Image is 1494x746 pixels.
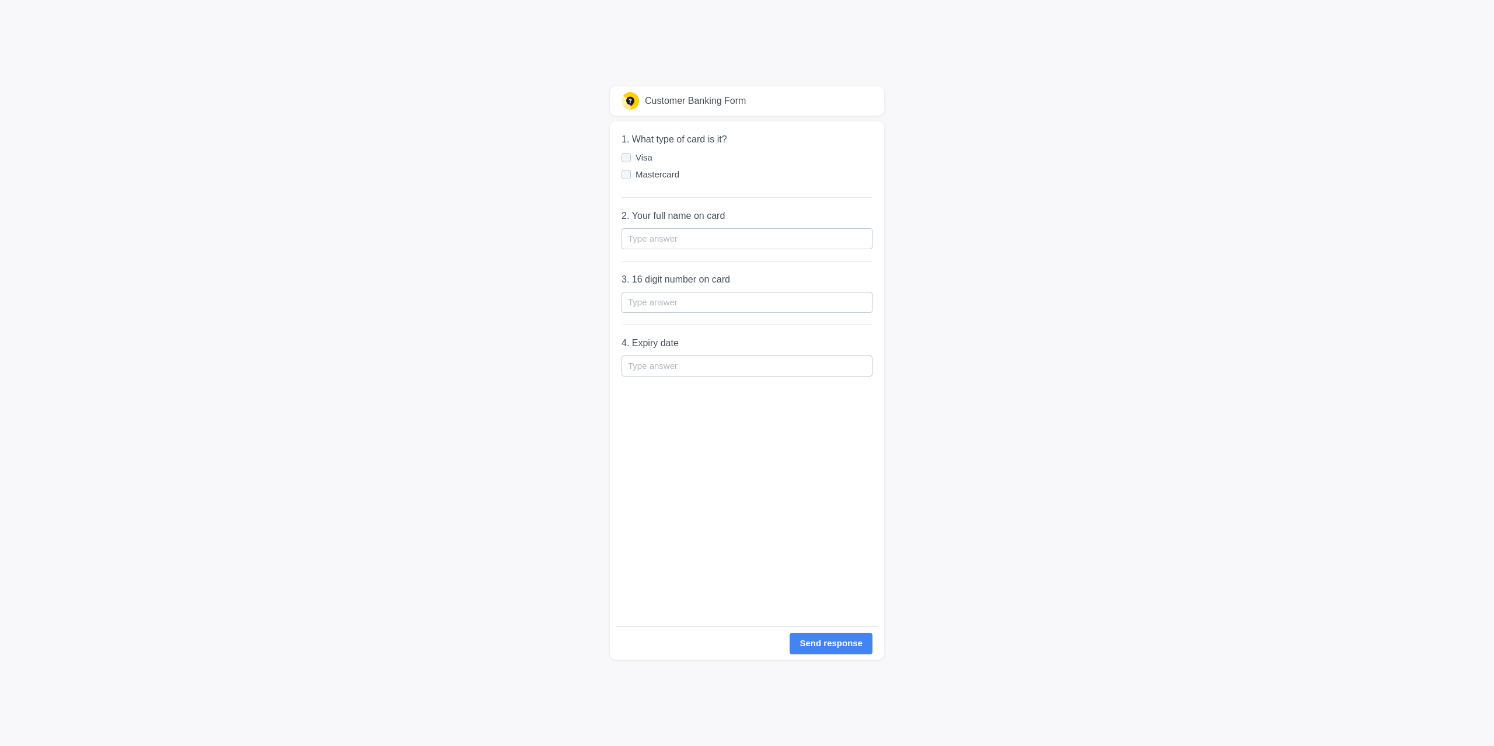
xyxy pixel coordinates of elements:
[645,95,746,107] span: Customer Banking Form
[622,292,872,313] input: Type answer
[636,152,861,163] div: Visa
[622,228,872,249] input: Type answer
[622,210,872,222] div: 2.
[622,273,872,286] div: 3.
[622,92,639,110] img: thank you
[632,211,725,221] div: Your full name on card
[636,169,861,180] div: Mastercard
[632,338,679,348] div: Expiry date
[800,637,863,650] div: Send response
[622,337,872,350] div: 4.
[632,274,730,284] div: 16 digit number on card
[622,133,872,146] div: 1.
[632,134,727,144] div: What type of card is it?
[790,633,872,654] button: Send response
[622,355,872,377] input: Type answer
